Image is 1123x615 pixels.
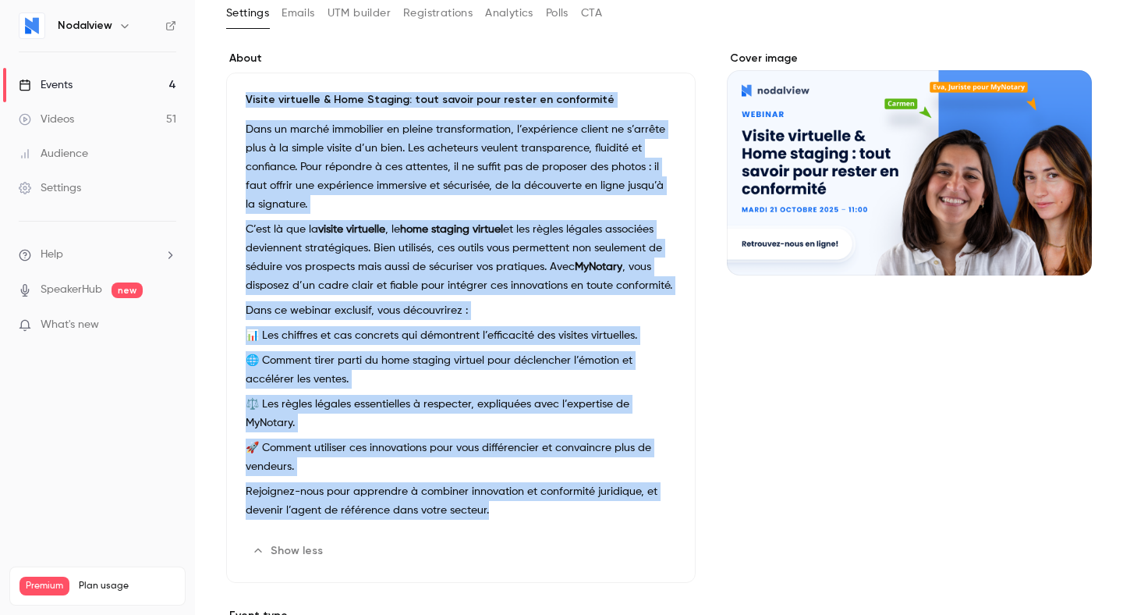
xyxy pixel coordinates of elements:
p: 🚀 Comment utiliser ces innovations pour vous différencier et convaincre plus de vendeurs. [246,439,676,476]
p: Visite virtuelle & Home Staging: tout savoir pour rester en conformité [246,92,676,108]
button: Registrations [403,1,473,26]
img: Nodalview [19,13,44,38]
div: Events [19,77,73,93]
button: Emails [282,1,314,26]
p: ⚖️ Les règles légales essentielles à respecter, expliquées avec l’expertise de MyNotary. [246,395,676,432]
button: Analytics [485,1,533,26]
label: About [226,51,696,66]
span: What's new [41,317,99,333]
button: UTM builder [328,1,391,26]
button: Show less [246,539,332,563]
span: new [112,283,143,298]
p: 📊 Les chiffres et cas concrets qui démontrent l’efficacité des visites virtuelles. [246,326,676,345]
p: Dans ce webinar exclusif, vous découvrirez : [246,301,676,320]
button: CTA [581,1,602,26]
div: Settings [19,180,81,196]
button: Polls [546,1,569,26]
section: Cover image [727,51,1092,276]
strong: MyNotary [575,261,622,272]
div: Videos [19,112,74,127]
p: 🌐 Comment tirer parti du home staging virtuel pour déclencher l’émotion et accélérer les ventes. [246,351,676,389]
button: Settings [226,1,269,26]
strong: home staging virtuel [400,224,503,235]
strong: visite virtuelle [318,224,385,235]
p: C’est là que la , le et les règles légales associées deviennent stratégiques. Bien utilisés, ces ... [246,220,676,295]
div: Audience [19,146,88,162]
span: Premium [19,577,69,595]
a: SpeakerHub [41,282,102,298]
h6: Nodalview [58,18,112,34]
p: Dans un marché immobilier en pleine transformation, l’expérience client ne s’arrête plus à la sim... [246,120,676,214]
span: Plan usage [79,580,175,592]
p: Rejoignez-nous pour apprendre à combiner innovation et conformité juridique, et devenir l’agent d... [246,482,676,520]
li: help-dropdown-opener [19,247,176,263]
span: Help [41,247,63,263]
label: Cover image [727,51,1092,66]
